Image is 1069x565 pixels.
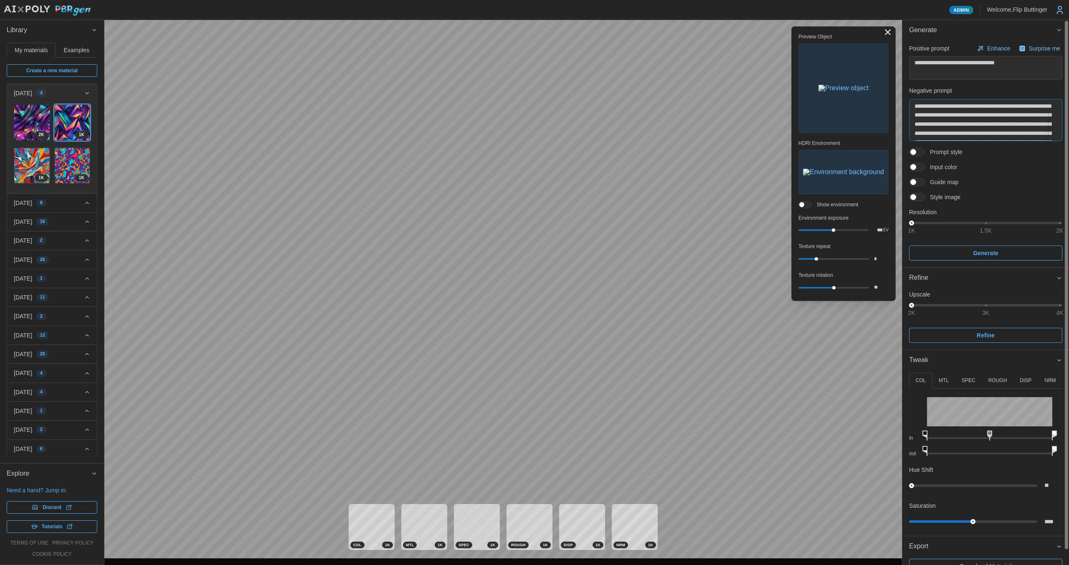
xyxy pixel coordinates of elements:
[14,148,50,183] img: 11s0e6Ah8xTeAmWzaPXp
[564,542,573,548] span: DISP
[40,408,43,414] span: 1
[7,421,97,439] button: [DATE]2
[909,246,1062,261] button: Generate
[7,269,97,288] button: [DATE]1
[915,377,926,384] p: COL
[7,194,97,212] button: [DATE]9
[1044,377,1056,384] p: NRM
[925,178,958,186] span: Guide map
[812,201,858,208] span: Show environment
[803,169,884,175] img: Environment background
[909,450,920,457] p: out
[909,435,920,442] p: in
[353,542,362,548] span: COL
[909,20,1056,41] span: Generate
[14,274,32,283] p: [DATE]
[14,369,32,377] p: [DATE]
[902,20,1069,41] button: Generate
[40,256,45,263] span: 26
[973,246,998,260] span: Generate
[15,47,48,53] span: My materials
[14,407,32,415] p: [DATE]
[595,542,600,548] span: 1 K
[909,466,933,474] p: Hue Shift
[40,426,43,433] span: 2
[1020,377,1031,384] p: DISP
[40,237,43,244] span: 2
[14,293,32,302] p: [DATE]
[798,243,889,250] p: Texture repeat
[7,364,97,382] button: [DATE]4
[43,502,61,513] span: Discord
[385,542,390,548] span: 1 K
[7,231,97,250] button: [DATE]2
[953,6,969,14] span: Admin
[14,104,50,141] a: nb8kutKMlMa2zYaIbwSy2K
[909,536,1056,557] span: Export
[7,345,97,363] button: [DATE]20
[14,199,32,207] p: [DATE]
[26,65,78,76] span: Create a new material
[42,521,63,532] span: Tutorials
[459,542,469,548] span: SPEC
[798,149,889,195] button: Environment background
[79,132,84,138] span: 1 K
[40,294,45,301] span: 11
[14,350,32,358] p: [DATE]
[7,20,91,41] span: Library
[909,44,949,53] p: Positive prompt
[818,85,869,91] img: Preview object
[38,132,44,138] span: 2 K
[977,328,995,342] span: Refine
[902,268,1069,288] button: Refine
[40,313,43,320] span: 2
[64,47,89,53] span: Examples
[14,105,50,140] img: nb8kutKMlMa2zYaIbwSy
[14,445,32,453] p: [DATE]
[7,213,97,231] button: [DATE]16
[40,370,43,377] span: 4
[7,288,97,307] button: [DATE]11
[40,389,43,395] span: 4
[14,218,32,226] p: [DATE]
[511,542,526,548] span: ROUGH
[543,542,548,548] span: 1 K
[975,43,1012,54] button: Enhance
[939,377,949,384] p: MTL
[902,370,1069,536] div: Tweak
[54,104,91,141] a: 3m4qmagFAnTXETCL1IxM1K
[40,351,45,357] span: 20
[7,486,97,494] p: Need a hand? Jump in:
[55,105,90,140] img: 3m4qmagFAnTXETCL1IxM
[616,542,625,548] span: NRM
[3,5,91,16] img: AIxPoly PBRgen
[7,251,97,269] button: [DATE]26
[798,43,889,133] button: Preview object
[7,402,97,420] button: [DATE]1
[1017,43,1062,54] button: Surprise me
[40,90,43,96] span: 4
[7,307,97,325] button: [DATE]2
[648,542,653,548] span: 1 K
[14,89,32,97] p: [DATE]
[40,332,45,339] span: 12
[962,377,975,384] p: SPEC
[925,163,957,171] span: Input color
[40,218,45,225] span: 16
[79,175,84,181] span: 1 K
[40,200,43,206] span: 9
[925,148,963,156] span: Prompt style
[7,84,97,102] button: [DATE]4
[7,464,91,484] span: Explore
[909,290,1062,299] p: Upscale
[798,33,889,41] p: Preview Object
[54,147,91,184] a: bGdXjOWNdPMtrd1B3xZS1K
[909,502,936,510] p: Saturation
[7,520,97,533] a: Tutorials
[10,540,48,547] a: terms of use
[987,5,1047,14] p: Welcome, Flip Buttinger
[902,350,1069,370] button: Tweak
[14,388,32,396] p: [DATE]
[14,426,32,434] p: [DATE]
[52,540,94,547] a: privacy policy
